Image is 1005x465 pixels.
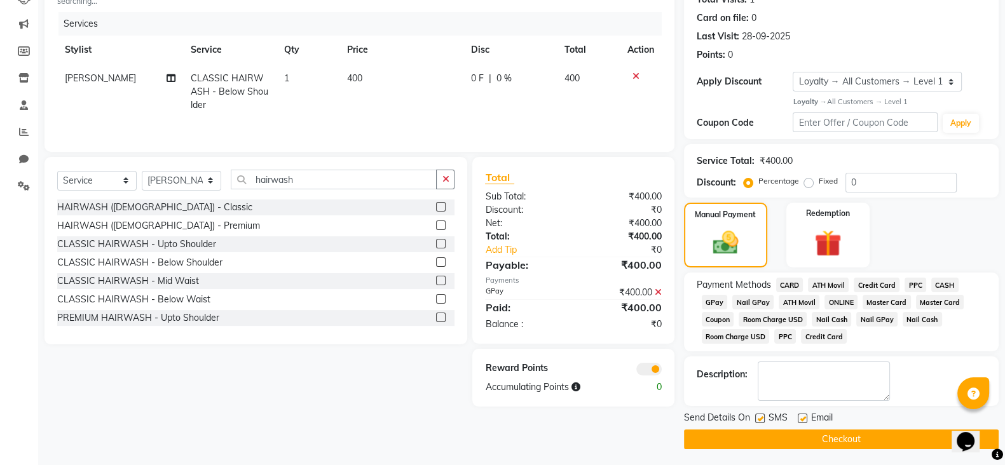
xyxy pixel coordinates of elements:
span: Nail GPay [856,312,898,327]
div: Net: [475,217,573,230]
div: Card on file: [697,11,749,25]
div: ₹400.00 [573,286,671,299]
span: Coupon [702,312,734,327]
span: SMS [769,411,788,427]
div: CLASSIC HAIRWASH - Below Waist [57,293,210,306]
th: Stylist [57,36,183,64]
span: PPC [774,329,796,344]
div: Accumulating Points [475,381,622,394]
div: Reward Points [475,361,573,375]
strong: Loyalty → [793,97,826,106]
span: CASH [931,278,959,292]
th: Disc [463,36,557,64]
div: PREMIUM HAIRWASH - Upto Shoulder [57,311,219,325]
input: Search or Scan [231,170,437,189]
span: 400 [347,72,362,84]
span: Room Charge USD [739,312,807,327]
th: Price [339,36,463,64]
button: Checkout [684,429,999,449]
th: Total [557,36,620,64]
img: _cash.svg [705,228,746,257]
div: GPay [475,286,573,299]
label: Fixed [819,175,838,187]
span: ATH Movil [808,278,849,292]
div: 0 [751,11,756,25]
span: | [489,72,491,85]
th: Qty [277,36,339,64]
div: ₹0 [573,318,671,331]
div: CLASSIC HAIRWASH - Below Shoulder [57,256,222,269]
span: Payment Methods [697,278,771,292]
th: Action [620,36,662,64]
label: Percentage [758,175,799,187]
span: Nail Cash [903,312,942,327]
div: CLASSIC HAIRWASH - Mid Waist [57,274,199,288]
span: Master Card [863,295,911,309]
div: Services [58,12,671,36]
label: Manual Payment [695,209,756,220]
span: 400 [564,72,580,84]
div: ₹0 [573,203,671,217]
div: 0 [728,48,733,62]
div: ₹400.00 [573,217,671,230]
iframe: chat widget [952,414,992,452]
div: Service Total: [697,154,755,168]
span: GPay [702,295,728,309]
div: Balance : [475,318,573,331]
span: PPC [905,278,926,292]
span: Email [811,411,833,427]
label: Redemption [806,208,850,219]
input: Enter Offer / Coupon Code [793,112,938,132]
div: Last Visit: [697,30,739,43]
span: ONLINE [824,295,858,309]
div: Total: [475,230,573,243]
div: ₹400.00 [573,257,671,273]
div: 0 [622,381,671,394]
span: [PERSON_NAME] [65,72,136,84]
div: HAIRWASH ([DEMOGRAPHIC_DATA]) - Premium [57,219,260,232]
span: CLASSIC HAIRWASH - Below Shoulder [191,72,268,111]
th: Service [183,36,277,64]
div: HAIRWASH ([DEMOGRAPHIC_DATA]) - Classic [57,201,252,214]
a: Add Tip [475,243,589,257]
div: Apply Discount [697,75,793,88]
span: Room Charge USD [702,329,770,344]
span: Total [485,171,514,184]
span: Credit Card [854,278,899,292]
div: Sub Total: [475,190,573,203]
span: Send Details On [684,411,750,427]
span: CARD [776,278,803,292]
span: Master Card [916,295,964,309]
span: 0 F [471,72,484,85]
div: All Customers → Level 1 [793,97,986,107]
div: ₹0 [590,243,671,257]
div: Discount: [475,203,573,217]
div: ₹400.00 [760,154,793,168]
span: Nail Cash [812,312,851,327]
span: Nail GPay [732,295,774,309]
div: Coupon Code [697,116,793,130]
img: _gift.svg [806,227,849,260]
div: Payable: [475,257,573,273]
div: ₹400.00 [573,300,671,315]
button: Apply [943,114,979,133]
div: ₹400.00 [573,230,671,243]
span: ATH Movil [779,295,819,309]
span: 0 % [496,72,512,85]
div: Discount: [697,176,736,189]
span: 1 [284,72,289,84]
div: 28-09-2025 [742,30,790,43]
div: CLASSIC HAIRWASH - Upto Shoulder [57,238,216,251]
div: Description: [697,368,748,381]
span: Credit Card [801,329,847,344]
div: ₹400.00 [573,190,671,203]
div: Payments [485,275,661,286]
div: Points: [697,48,725,62]
div: Paid: [475,300,573,315]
